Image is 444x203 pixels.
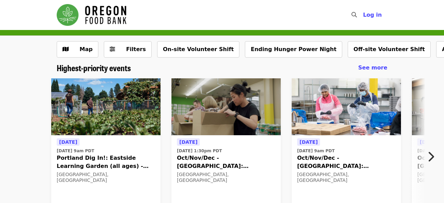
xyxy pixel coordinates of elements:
span: Portland Dig In!: Eastside Learning Garden (all ages) - Aug/Sept/Oct [57,154,155,170]
span: [DATE] [300,139,318,145]
img: Oct/Nov/Dec - Portland: Repack/Sort (age 8+) organized by Oregon Food Bank [171,78,281,136]
input: Search [361,7,366,23]
button: Log in [358,8,387,22]
span: See more [358,64,387,71]
i: map icon [63,46,69,52]
span: Filters [126,46,146,52]
div: [GEOGRAPHIC_DATA], [GEOGRAPHIC_DATA] [57,172,155,183]
span: Oct/Nov/Dec - [GEOGRAPHIC_DATA]: Repack/Sort (age [DEMOGRAPHIC_DATA]+) [177,154,275,170]
time: [DATE] 9am PDT [57,148,94,154]
i: sliders-h icon [110,46,115,52]
div: [GEOGRAPHIC_DATA], [GEOGRAPHIC_DATA] [297,172,396,183]
button: Next item [421,147,444,166]
img: Oregon Food Bank - Home [57,4,126,26]
button: On-site Volunteer Shift [157,41,239,58]
button: Ending Hunger Power Night [245,41,342,58]
div: [GEOGRAPHIC_DATA], [GEOGRAPHIC_DATA] [177,172,275,183]
time: [DATE] 9am PDT [297,148,335,154]
span: Oct/Nov/Dec - [GEOGRAPHIC_DATA]: Repack/Sort (age [DEMOGRAPHIC_DATA]+) [297,154,396,170]
img: Portland Dig In!: Eastside Learning Garden (all ages) - Aug/Sept/Oct organized by Oregon Food Bank [51,78,161,136]
span: Map [80,46,93,52]
button: Off-site Volunteer Shift [348,41,431,58]
img: Oct/Nov/Dec - Beaverton: Repack/Sort (age 10+) organized by Oregon Food Bank [292,78,401,136]
button: Show map view [57,41,98,58]
a: Highest-priority events [57,63,131,73]
button: Filters (0 selected) [104,41,152,58]
div: Highest-priority events [51,63,393,73]
span: Log in [363,12,382,18]
i: chevron-right icon [427,150,434,163]
i: search icon [351,12,357,18]
span: [DATE] [179,139,197,145]
span: [DATE] [59,139,77,145]
span: Highest-priority events [57,62,131,74]
time: [DATE] 1:30pm PDT [177,148,222,154]
a: See more [358,64,387,72]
